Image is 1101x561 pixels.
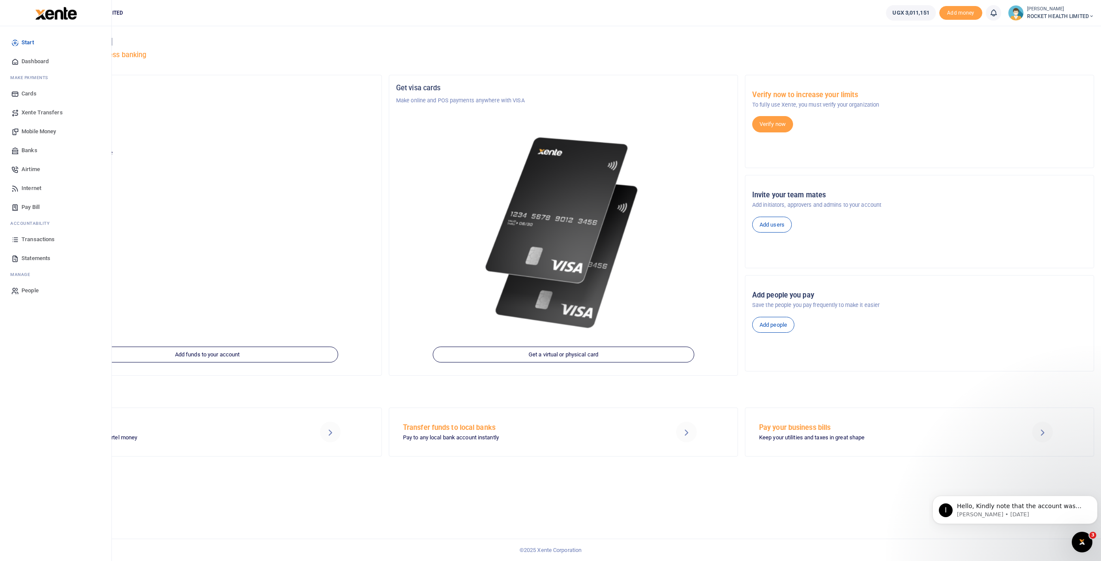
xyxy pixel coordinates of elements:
a: Mobile Money [7,122,105,141]
p: Keep your utilities and taxes in great shape [759,433,998,442]
a: Send Mobile Money MTN mobile money and Airtel money [33,408,382,457]
h5: Get visa cards [396,84,731,92]
a: Add money [939,9,982,15]
a: Start [7,33,105,52]
a: profile-user [PERSON_NAME] ROCKET HEALTH LIMITED [1008,5,1094,21]
a: Add funds to your account [77,346,338,363]
a: logo-small logo-large logo-large [34,9,77,16]
p: MTN mobile money and Airtel money [47,433,286,442]
a: Airtime [7,160,105,179]
p: GUARDIAN HEALTH LIMITED [40,96,375,105]
li: M [7,71,105,84]
h5: UGX 3,011,151 [40,159,375,168]
span: anage [15,271,31,278]
a: Transfer funds to local banks Pay to any local bank account instantly [389,408,738,457]
img: xente-_physical_cards.png [480,126,647,340]
a: Xente Transfers [7,103,105,122]
p: Add initiators, approvers and admins to your account [752,201,1087,209]
span: People [22,286,39,295]
img: logo-large [35,7,77,20]
h5: Welcome to better business banking [33,51,1094,59]
p: Your current account balance [40,149,375,157]
span: countability [17,220,49,227]
a: Verify now [752,116,793,132]
span: ROCKET HEALTH LIMITED [1027,12,1094,20]
span: 3 [1089,532,1096,539]
span: UGX 3,011,151 [892,9,929,17]
a: UGX 3,011,151 [886,5,935,21]
li: Ac [7,217,105,230]
h5: Pay your business bills [759,423,998,432]
a: Get a virtual or physical card [433,346,694,363]
a: Dashboard [7,52,105,71]
span: Xente Transfers [22,108,63,117]
h4: Hello [PERSON_NAME] [33,37,1094,46]
a: Pay your business bills Keep your utilities and taxes in great shape [745,408,1094,457]
span: Mobile Money [22,127,56,136]
a: Transactions [7,230,105,249]
a: Add users [752,217,792,233]
a: Add people [752,317,794,333]
p: Pay to any local bank account instantly [403,433,642,442]
span: Start [22,38,34,47]
a: People [7,281,105,300]
li: M [7,268,105,281]
p: Save the people you pay frequently to make it easier [752,301,1087,310]
li: Toup your wallet [939,6,982,20]
h5: Transfer funds to local banks [403,423,642,432]
span: Transactions [22,235,55,244]
h5: Invite your team mates [752,191,1087,199]
h5: Send Mobile Money [47,423,286,432]
a: Statements [7,249,105,268]
span: Statements [22,254,50,263]
a: Pay Bill [7,198,105,217]
span: Pay Bill [22,203,40,212]
a: Cards [7,84,105,103]
a: Banks [7,141,105,160]
img: profile-user [1008,5,1024,21]
a: Internet [7,179,105,198]
p: To fully use Xente, you must verify your organization [752,101,1087,109]
h4: Make a transaction [33,387,1094,396]
small: [PERSON_NAME] [1027,6,1094,13]
h5: Account [40,117,375,126]
li: Wallet ballance [883,5,939,21]
p: ROCKET HEALTH LIMITED [40,130,375,138]
span: Internet [22,184,41,193]
h5: Add people you pay [752,291,1087,300]
h5: Verify now to increase your limits [752,91,1087,99]
iframe: Intercom notifications message [929,478,1101,538]
p: Make online and POS payments anywhere with VISA [396,96,731,105]
span: Airtime [22,165,40,174]
span: Dashboard [22,57,49,66]
span: Banks [22,146,37,155]
span: Add money [939,6,982,20]
span: Cards [22,89,37,98]
iframe: Intercom live chat [1072,532,1092,552]
span: ake Payments [15,74,48,81]
h5: Organization [40,84,375,92]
